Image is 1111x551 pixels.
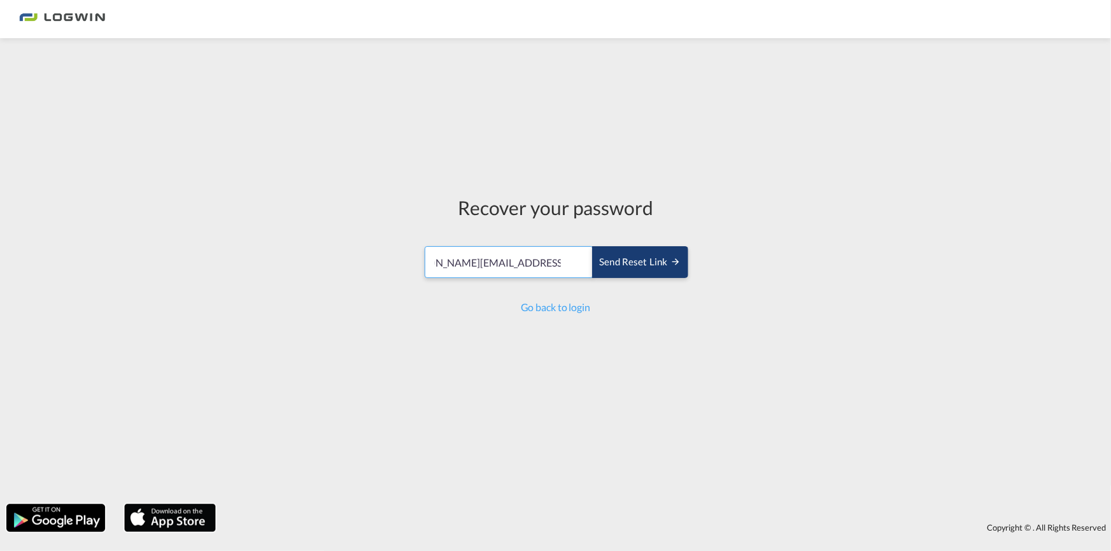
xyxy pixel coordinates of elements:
[599,255,681,270] div: Send reset link
[671,256,681,267] md-icon: icon-arrow-right
[222,517,1111,538] div: Copyright © . All Rights Reserved
[425,246,593,278] input: Email
[123,503,217,533] img: apple.png
[19,5,105,34] img: 2761ae10d95411efa20a1f5e0282d2d7.png
[521,301,590,313] a: Go back to login
[423,194,688,221] div: Recover your password
[592,246,688,278] button: SEND RESET LINK
[5,503,106,533] img: google.png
